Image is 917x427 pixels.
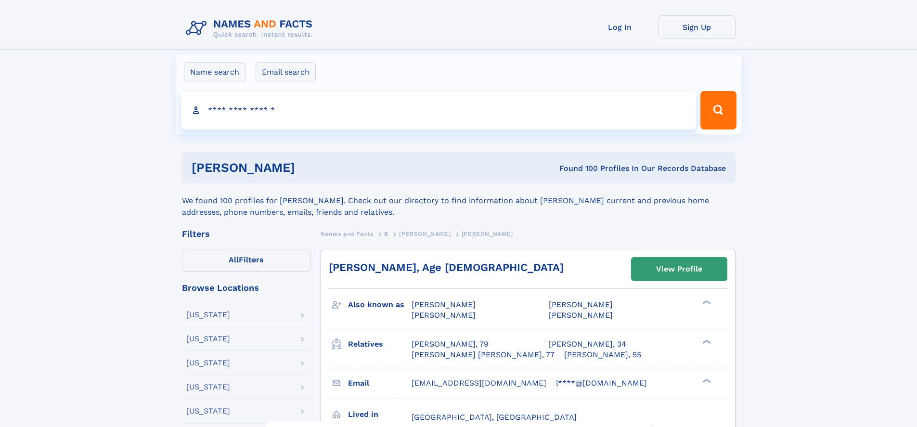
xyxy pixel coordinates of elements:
[659,15,736,39] a: Sign Up
[412,311,476,320] span: [PERSON_NAME]
[412,349,555,360] a: [PERSON_NAME] [PERSON_NAME], 77
[549,311,613,320] span: [PERSON_NAME]
[632,258,727,281] a: View Profile
[549,300,613,309] span: [PERSON_NAME]
[399,228,451,240] a: [PERSON_NAME]
[186,311,230,319] div: [US_STATE]
[564,349,641,360] a: [PERSON_NAME], 55
[412,300,476,309] span: [PERSON_NAME]
[182,183,736,218] div: We found 100 profiles for [PERSON_NAME]. Check out our directory to find information about [PERSO...
[412,378,546,388] span: [EMAIL_ADDRESS][DOMAIN_NAME]
[700,338,711,345] div: ❯
[348,336,412,352] h3: Relatives
[182,249,311,272] label: Filters
[186,359,230,367] div: [US_STATE]
[581,15,659,39] a: Log In
[186,335,230,343] div: [US_STATE]
[384,228,388,240] a: B
[412,339,489,349] a: [PERSON_NAME], 79
[182,284,311,292] div: Browse Locations
[186,407,230,415] div: [US_STATE]
[399,231,451,237] span: [PERSON_NAME]
[182,230,311,238] div: Filters
[700,299,711,306] div: ❯
[384,231,388,237] span: B
[229,255,239,264] span: All
[412,413,577,422] span: [GEOGRAPHIC_DATA], [GEOGRAPHIC_DATA]
[700,377,711,384] div: ❯
[700,91,736,129] button: Search Button
[184,62,245,82] label: Name search
[186,383,230,391] div: [US_STATE]
[549,339,626,349] a: [PERSON_NAME], 34
[348,297,412,313] h3: Also known as
[462,231,513,237] span: [PERSON_NAME]
[181,91,697,129] input: search input
[256,62,316,82] label: Email search
[182,15,321,41] img: Logo Names and Facts
[348,406,412,423] h3: Lived in
[329,261,564,273] a: [PERSON_NAME], Age [DEMOGRAPHIC_DATA]
[656,258,702,280] div: View Profile
[321,228,374,240] a: Names and Facts
[192,162,427,174] h1: [PERSON_NAME]
[427,163,726,174] div: Found 100 Profiles In Our Records Database
[348,375,412,391] h3: Email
